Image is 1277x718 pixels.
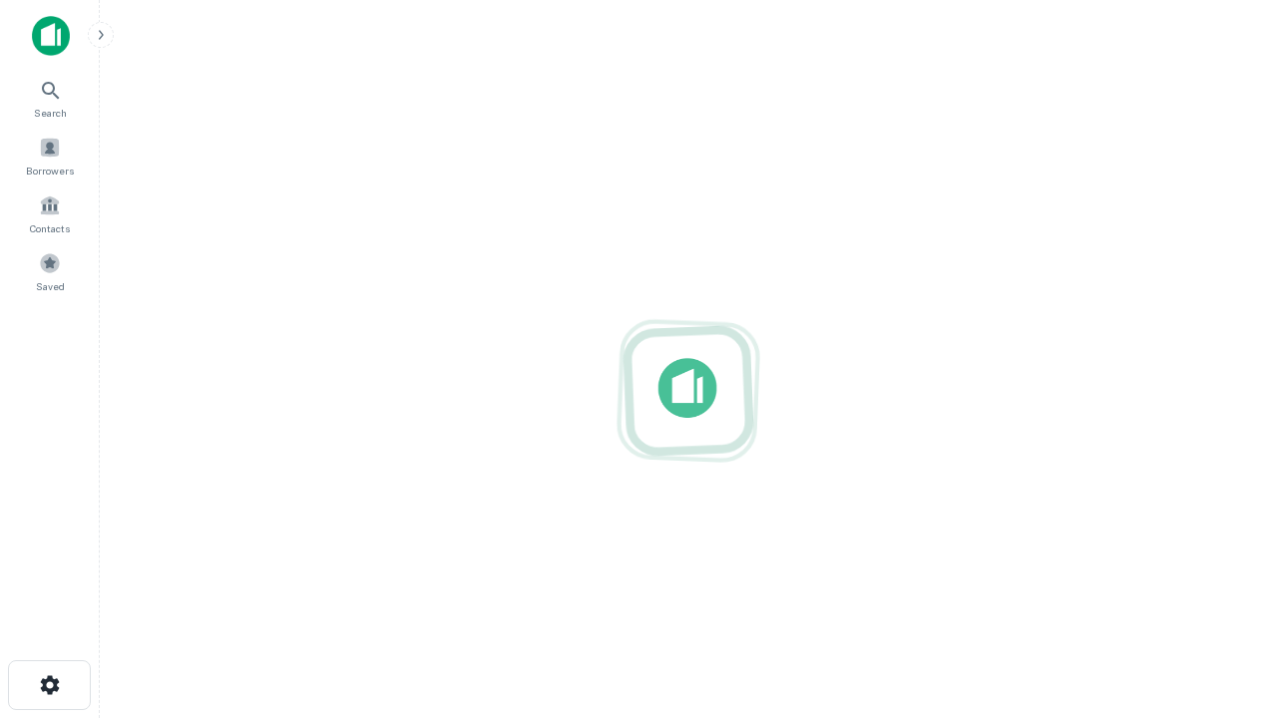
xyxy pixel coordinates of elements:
span: Saved [36,278,65,294]
span: Borrowers [26,163,74,179]
img: capitalize-icon.png [32,16,70,56]
a: Search [6,71,94,125]
span: Contacts [30,220,70,236]
a: Borrowers [6,129,94,182]
span: Search [34,105,67,121]
a: Contacts [6,186,94,240]
a: Saved [6,244,94,298]
iframe: Chat Widget [1177,558,1277,654]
